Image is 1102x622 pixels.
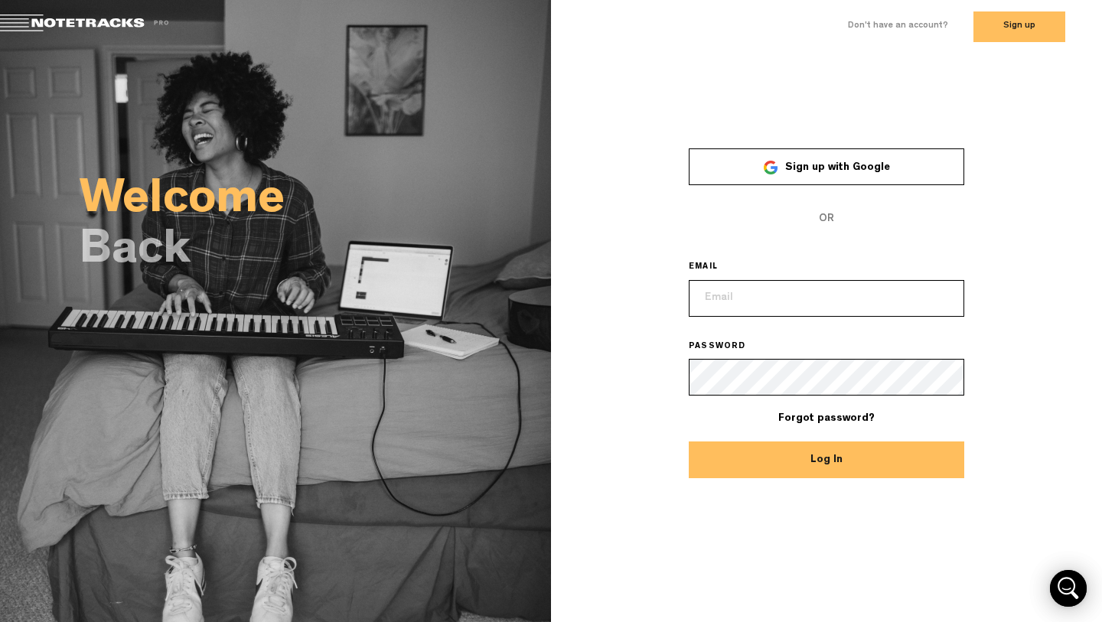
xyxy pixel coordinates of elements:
h2: Back [80,231,551,274]
button: Log In [689,441,964,478]
span: Sign up with Google [785,162,890,173]
label: PASSWORD [689,341,768,353]
span: OR [689,200,964,237]
div: Open Intercom Messenger [1050,570,1087,607]
h2: Welcome [80,181,551,223]
label: EMAIL [689,262,739,274]
label: Don't have an account? [848,20,948,33]
input: Email [689,280,964,317]
button: Sign up [973,11,1065,42]
a: Forgot password? [778,413,875,424]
